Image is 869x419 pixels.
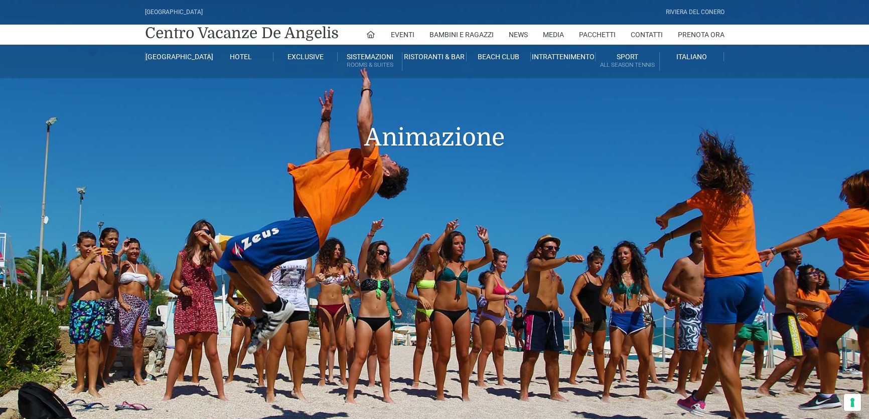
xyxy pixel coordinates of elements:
[145,8,203,17] div: [GEOGRAPHIC_DATA]
[531,52,595,61] a: Intrattenimento
[596,52,660,71] a: SportAll Season Tennis
[666,8,725,17] div: Riviera Del Conero
[844,394,861,411] button: Le tue preferenze relative al consenso per le tecnologie di tracciamento
[402,52,467,61] a: Ristoranti & Bar
[678,25,725,45] a: Prenota Ora
[338,52,402,71] a: SistemazioniRooms & Suites
[543,25,564,45] a: Media
[596,60,659,70] small: All Season Tennis
[273,52,338,61] a: Exclusive
[209,52,273,61] a: Hotel
[509,25,528,45] a: News
[429,25,494,45] a: Bambini e Ragazzi
[145,52,209,61] a: [GEOGRAPHIC_DATA]
[676,53,707,61] span: Italiano
[660,52,724,61] a: Italiano
[145,78,725,167] h1: Animazione
[391,25,414,45] a: Eventi
[579,25,616,45] a: Pacchetti
[631,25,663,45] a: Contatti
[467,52,531,61] a: Beach Club
[145,23,339,43] a: Centro Vacanze De Angelis
[338,60,401,70] small: Rooms & Suites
